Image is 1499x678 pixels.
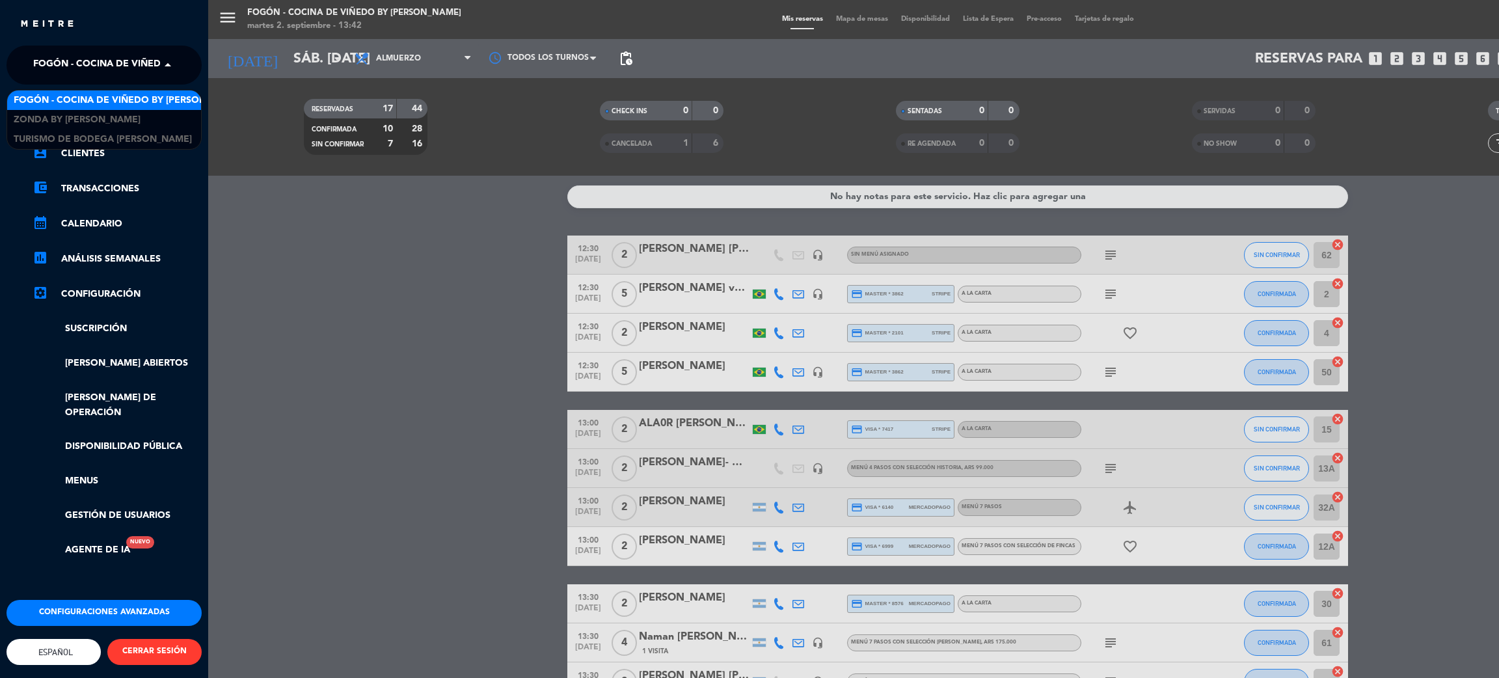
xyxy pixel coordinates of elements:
[33,180,48,195] i: account_balance_wallet
[7,600,202,626] button: Configuraciones avanzadas
[33,286,202,302] a: Configuración
[33,216,202,232] a: calendar_monthCalendario
[126,536,154,549] div: Nuevo
[14,132,192,147] span: Turismo de Bodega [PERSON_NAME]
[33,144,48,160] i: account_box
[33,439,202,454] a: Disponibilidad pública
[33,543,130,558] a: Agente de IANuevo
[33,508,202,523] a: Gestión de usuarios
[33,146,202,161] a: account_boxClientes
[14,113,141,128] span: Zonda by [PERSON_NAME]
[33,251,202,267] a: assessmentANÁLISIS SEMANALES
[33,51,261,79] span: Fogón - Cocina de viñedo by [PERSON_NAME]
[618,51,634,66] span: pending_actions
[20,20,75,29] img: MEITRE
[107,639,202,665] button: CERRAR SESIÓN
[33,181,202,197] a: account_balance_walletTransacciones
[33,474,202,489] a: Menus
[14,93,241,108] span: Fogón - Cocina de viñedo by [PERSON_NAME]
[33,285,48,301] i: settings_applications
[33,215,48,230] i: calendar_month
[33,250,48,265] i: assessment
[33,390,202,420] a: [PERSON_NAME] de Operación
[33,356,202,371] a: [PERSON_NAME] abiertos
[35,647,73,657] span: Español
[33,321,202,336] a: Suscripción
